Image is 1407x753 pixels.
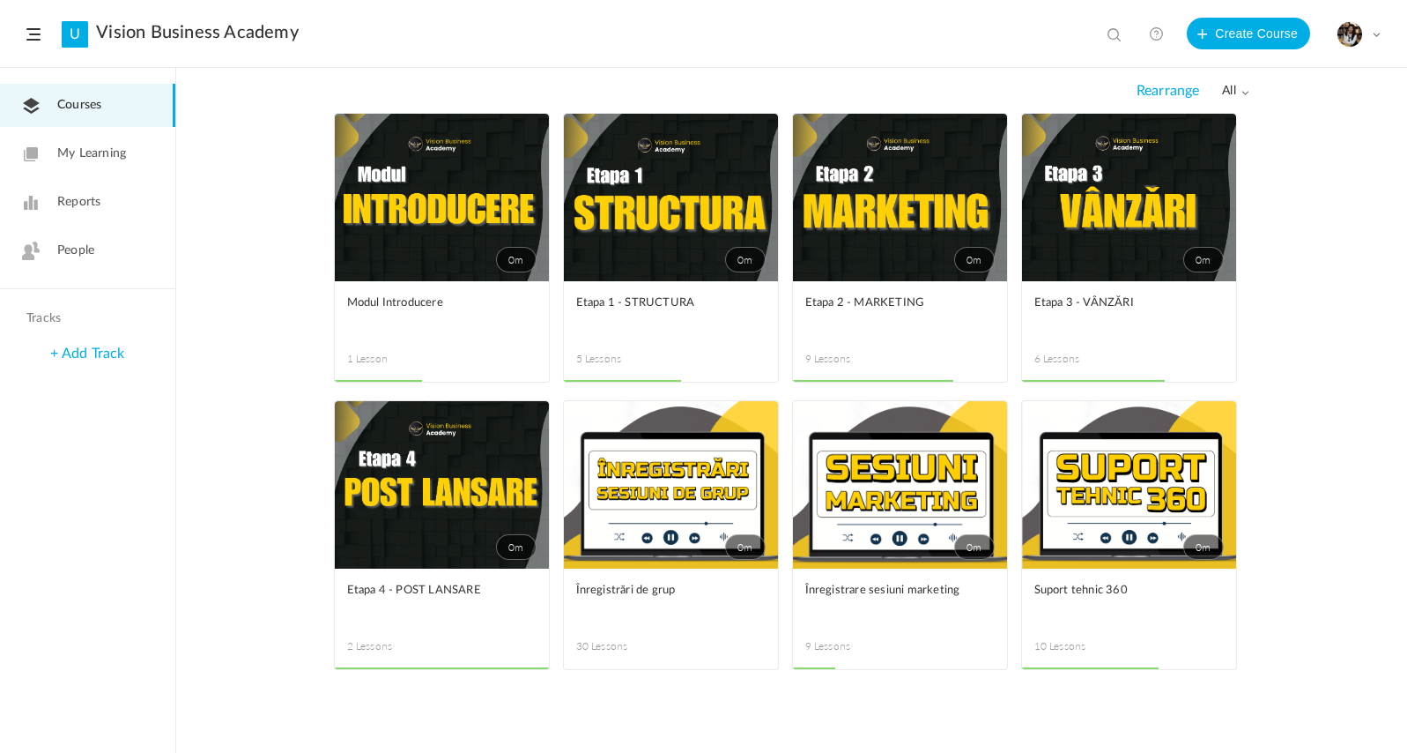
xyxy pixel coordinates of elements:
[725,247,766,272] span: 0m
[347,581,537,621] a: Etapa 4 - POST LANSARE
[1022,401,1236,569] a: 0m
[564,114,778,281] a: 0m
[1034,581,1224,621] a: Suport tehnic 360
[1183,534,1224,560] span: 0m
[1183,247,1224,272] span: 0m
[793,401,1007,569] a: 0m
[1034,351,1129,367] span: 6 Lessons
[57,242,94,260] span: People
[57,96,101,115] span: Courses
[576,581,766,621] a: Înregistrări de grup
[496,534,537,560] span: 0m
[805,351,900,367] span: 9 Lessons
[347,638,442,654] span: 2 Lessons
[954,247,995,272] span: 0m
[1337,22,1362,47] img: tempimagehs7pti.png
[335,401,549,569] a: 0m
[26,311,144,326] h4: Tracks
[1137,83,1200,100] span: Rearrange
[576,581,739,600] span: Înregistrări de grup
[1222,84,1250,99] span: all
[564,401,778,569] a: 0m
[576,294,766,333] a: Etapa 1 - STRUCTURA
[1034,638,1129,654] span: 10 Lessons
[347,294,510,313] span: Modul Introducere
[50,347,124,361] a: + Add Track
[1022,114,1236,281] a: 0m
[347,351,442,367] span: 1 Lesson
[805,581,995,621] a: Înregistrare sesiuni marketing
[805,638,900,654] span: 9 Lessons
[805,294,968,313] span: Etapa 2 - MARKETING
[347,294,537,333] a: Modul Introducere
[347,581,510,600] span: Etapa 4 - POST LANSARE
[57,145,126,163] span: My Learning
[793,114,1007,281] a: 0m
[1034,294,1197,313] span: Etapa 3 - VÂNZĂRI
[576,294,739,313] span: Etapa 1 - STRUCTURA
[57,193,100,212] span: Reports
[1187,18,1310,49] button: Create Course
[805,581,968,600] span: Înregistrare sesiuni marketing
[725,534,766,560] span: 0m
[576,638,671,654] span: 30 Lessons
[805,294,995,333] a: Etapa 2 - MARKETING
[496,247,537,272] span: 0m
[1034,294,1224,333] a: Etapa 3 - VÂNZĂRI
[954,534,995,560] span: 0m
[1034,581,1197,600] span: Suport tehnic 360
[96,22,299,43] a: Vision Business Academy
[576,351,671,367] span: 5 Lessons
[335,114,549,281] a: 0m
[62,21,88,48] a: U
